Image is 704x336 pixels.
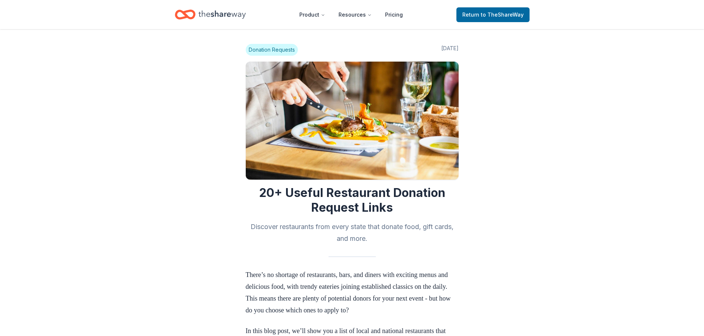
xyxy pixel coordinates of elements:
[441,44,459,56] span: [DATE]
[246,186,459,215] h1: 20+ Useful Restaurant Donation Request Links
[462,10,524,19] span: Return
[481,11,524,18] span: to TheShareWay
[379,7,409,22] a: Pricing
[246,269,459,316] p: There’s no shortage of restaurants, bars, and diners with exciting menus and delicious food, with...
[246,221,459,245] h2: Discover restaurants from every state that donate food, gift cards, and more.
[333,7,378,22] button: Resources
[293,6,409,23] nav: Main
[246,44,298,56] span: Donation Requests
[456,7,530,22] a: Returnto TheShareWay
[175,6,246,23] a: Home
[246,62,459,180] img: Image for 20+ Useful Restaurant Donation Request Links
[293,7,331,22] button: Product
